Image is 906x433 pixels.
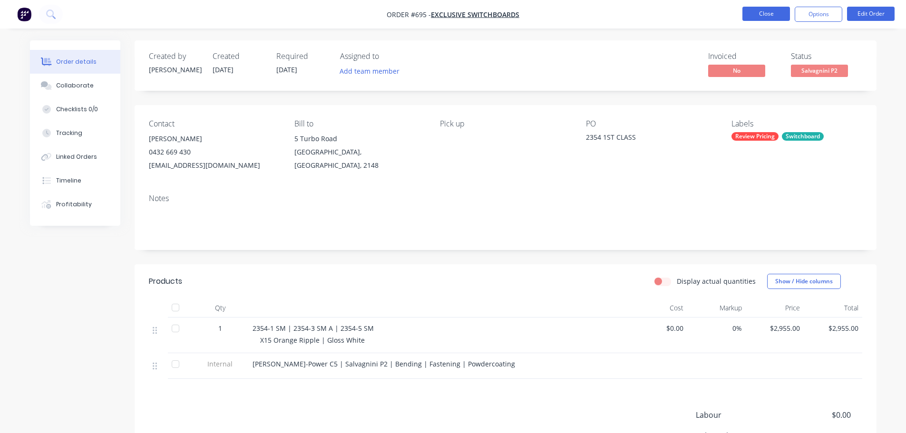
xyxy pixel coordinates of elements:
span: 1 [218,323,222,333]
div: Total [804,298,862,318]
span: $0.00 [633,323,684,333]
div: Switchboard [782,132,824,141]
div: Tracking [56,129,82,137]
button: Add team member [334,65,404,77]
div: Price [746,298,804,318]
div: 5 Turbo Road [294,132,425,145]
div: [PERSON_NAME] [149,65,201,75]
button: Close [742,7,790,21]
div: Collaborate [56,81,94,90]
div: Checklists 0/0 [56,105,98,114]
button: Collaborate [30,74,120,97]
div: Status [791,52,862,61]
div: [GEOGRAPHIC_DATA], [GEOGRAPHIC_DATA], 2148 [294,145,425,172]
button: Show / Hide columns [767,274,841,289]
div: Invoiced [708,52,779,61]
div: Review Pricing [731,132,779,141]
div: PO [586,119,716,128]
div: Linked Orders [56,153,97,161]
span: 2354-1 SM | 2354-3 SM A | 2354-5 SM [253,324,374,333]
span: Internal [195,359,245,369]
div: Markup [687,298,746,318]
button: Profitability [30,192,120,216]
span: Labour [696,409,780,421]
div: Profitability [56,200,92,209]
span: $2,955.00 [808,323,858,333]
span: [DATE] [276,65,297,74]
button: Add team member [340,65,405,77]
a: Exclusive Switchboards [431,10,519,19]
label: Display actual quantities [677,276,756,286]
div: Order details [56,58,97,66]
div: Pick up [440,119,570,128]
span: [DATE] [213,65,234,74]
div: [PERSON_NAME] [149,132,279,145]
button: Tracking [30,121,120,145]
button: Edit Order [847,7,895,21]
button: Timeline [30,169,120,192]
div: Labels [731,119,862,128]
span: $0.00 [780,409,850,421]
img: Factory [17,7,31,21]
div: Qty [192,298,249,318]
div: Required [276,52,329,61]
button: Linked Orders [30,145,120,169]
div: 2354 1ST CLASS [586,132,705,145]
span: X15 Orange Ripple | Gloss White [260,336,365,345]
div: 5 Turbo Road[GEOGRAPHIC_DATA], [GEOGRAPHIC_DATA], 2148 [294,132,425,172]
div: Timeline [56,176,81,185]
span: Order #695 - [387,10,431,19]
button: Order details [30,50,120,74]
div: Notes [149,194,862,203]
div: [PERSON_NAME]0432 669 430[EMAIL_ADDRESS][DOMAIN_NAME] [149,132,279,172]
span: 0% [691,323,742,333]
div: [EMAIL_ADDRESS][DOMAIN_NAME] [149,159,279,172]
div: Assigned to [340,52,435,61]
div: Bill to [294,119,425,128]
span: $2,955.00 [750,323,800,333]
div: Cost [629,298,688,318]
span: Salvagnini P2 [791,65,848,77]
div: Created [213,52,265,61]
div: Contact [149,119,279,128]
span: [PERSON_NAME]-Power C5 | Salvagnini P2 | Bending | Fastening | Powdercoating [253,359,515,368]
button: Checklists 0/0 [30,97,120,121]
div: 0432 669 430 [149,145,279,159]
button: Options [795,7,842,22]
div: Created by [149,52,201,61]
span: No [708,65,765,77]
div: Products [149,276,182,287]
button: Salvagnini P2 [791,65,848,79]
